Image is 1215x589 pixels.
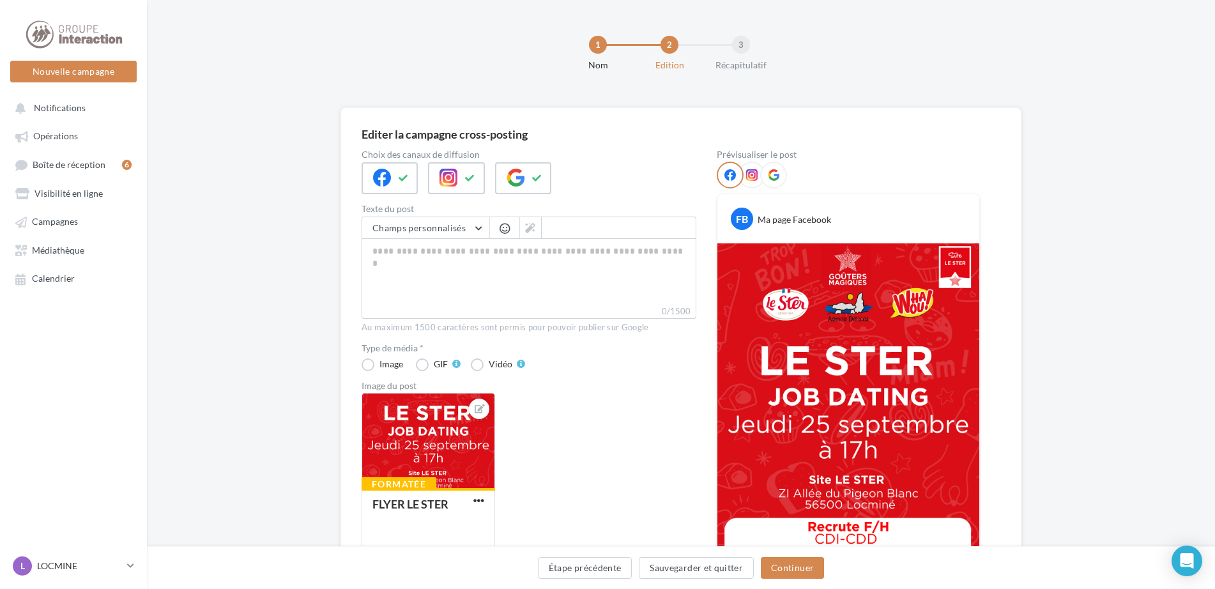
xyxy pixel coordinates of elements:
a: Visibilité en ligne [8,181,139,204]
div: 3 [732,36,750,54]
div: Editer la campagne cross-posting [362,128,528,140]
span: Notifications [34,102,86,113]
span: Opérations [33,131,78,142]
div: Vidéo [489,360,512,369]
div: Image [379,360,403,369]
label: Choix des canaux de diffusion [362,150,696,159]
a: L LOCMINE [10,554,137,578]
span: Boîte de réception [33,159,105,170]
label: Texte du post [362,204,696,213]
button: Notifications [8,96,134,119]
div: GIF [434,360,448,369]
p: LOCMINE [37,560,122,572]
div: FLYER LE STER [372,497,448,511]
span: Visibilité en ligne [34,188,103,199]
a: Boîte de réception6 [8,153,139,176]
div: Formatée [362,477,436,491]
a: Opérations [8,124,139,147]
div: Au maximum 1500 caractères sont permis pour pouvoir publier sur Google [362,322,696,333]
button: Étape précédente [538,557,632,579]
span: Médiathèque [32,245,84,256]
div: Nom [557,59,639,72]
span: Calendrier [32,273,75,284]
label: 0/1500 [362,305,696,319]
div: FB [731,208,753,230]
div: 6 [122,160,132,170]
div: Open Intercom Messenger [1172,546,1202,576]
span: Campagnes [32,217,78,227]
div: Edition [629,59,710,72]
span: L [20,560,25,572]
div: 2 [661,36,678,54]
button: Sauvegarder et quitter [639,557,754,579]
button: Nouvelle campagne [10,61,137,82]
button: Champs personnalisés [362,217,489,239]
a: Médiathèque [8,238,139,261]
div: Image du post [362,381,696,390]
span: Champs personnalisés [372,222,466,233]
div: Prévisualiser le post [717,150,980,159]
a: Calendrier [8,266,139,289]
a: Campagnes [8,210,139,233]
div: Récapitulatif [700,59,782,72]
div: 1 [589,36,607,54]
label: Type de média * [362,344,696,353]
button: Continuer [761,557,824,579]
div: Ma page Facebook [758,213,831,226]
